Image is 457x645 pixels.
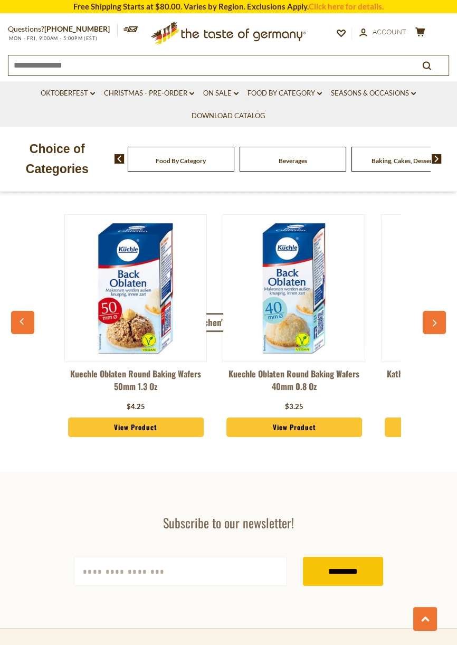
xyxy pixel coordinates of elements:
span: Account [373,27,406,36]
h3: Subscribe to our newsletter! [74,515,383,530]
img: previous arrow [115,154,125,164]
a: Click here for details. [309,2,384,11]
a: Beverages [279,157,307,165]
a: On Sale [203,88,239,99]
a: Baking, Cakes, Desserts [372,157,437,165]
img: next arrow [432,154,442,164]
span: MON - FRI, 9:00AM - 5:00PM (EST) [8,35,98,41]
div: $4.25 [127,402,145,412]
img: Kuechle Oblaten Round Baking Wafers 40mm 0.8 oz [223,217,365,359]
a: View Product [226,418,362,438]
a: Account [359,26,406,38]
p: Questions? [8,23,118,36]
a: Food By Category [247,88,322,99]
a: Kuechle Oblaten Round Baking Wafers 50mm 1.3 oz [64,367,207,399]
img: Kuechle Oblaten Round Baking Wafers 50mm 1.3 oz [65,217,206,359]
a: View Product [68,418,204,438]
a: [PHONE_NUMBER] [44,24,110,33]
a: Kuechle Oblaten Round Baking Wafers 40mm 0.8 oz [223,367,365,399]
a: Seasons & Occasions [331,88,416,99]
div: $3.25 [285,402,303,412]
a: Food By Category [156,157,206,165]
a: Christmas - PRE-ORDER [104,88,194,99]
a: Download Catalog [192,110,265,122]
a: Oktoberfest [41,88,95,99]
